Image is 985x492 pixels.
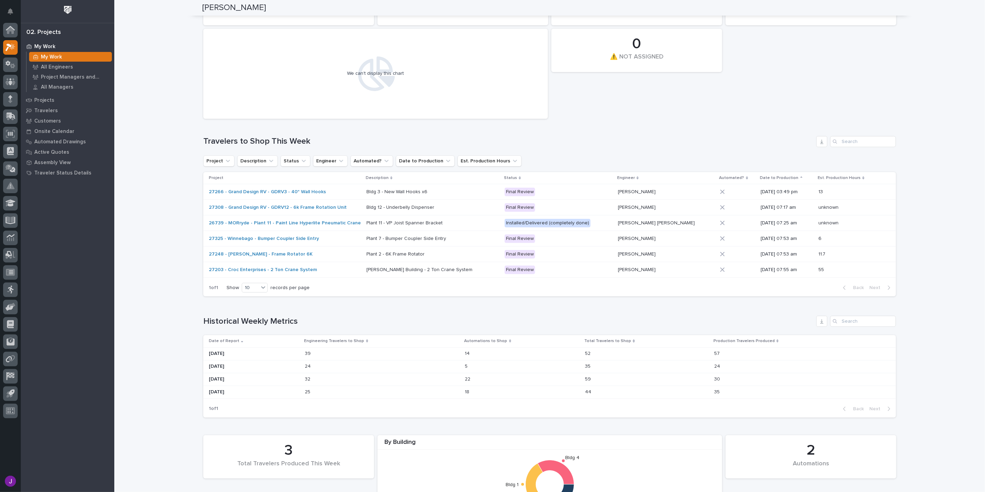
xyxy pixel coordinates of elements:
p: Onsite Calendar [34,128,74,135]
p: 52 [585,349,592,357]
a: 27325 - Winnebago - Bumper Coupler Side Entry [209,236,319,242]
a: Automated Drawings [21,136,114,147]
tr: [DATE]3939 1414 5252 5757 [203,347,896,360]
h1: Historical Weekly Metrics [203,316,814,326]
div: Total Travelers Produced This Week [215,460,362,475]
a: Customers [21,116,114,126]
tr: [DATE]2525 1818 4444 3535 [203,386,896,399]
p: Automated Drawings [34,139,86,145]
p: [DATE] 03:49 pm [761,189,813,195]
div: 0 [563,35,710,53]
p: Production Travelers Produced [713,337,775,345]
p: 35 [714,388,721,395]
a: My Work [27,52,114,62]
button: Automated? [350,155,393,167]
p: [PERSON_NAME] Building - 2 Ton Crane System [366,266,474,273]
p: My Work [41,54,62,60]
p: [DATE] [209,376,300,382]
p: unknown [818,203,840,211]
tr: 27325 - Winnebago - Bumper Coupler Side Entry Plant 7 - Bumper Coupler Side EntryPlant 7 - Bumper... [203,231,896,247]
p: Plant 2 - 6K Frame Rotator [366,250,426,257]
a: Onsite Calendar [21,126,114,136]
p: [DATE] 07:53 am [761,251,813,257]
input: Search [830,316,896,327]
a: All Managers [27,82,114,92]
button: Est. Production Hours [458,155,522,167]
p: 57 [714,349,721,357]
p: 1 of 1 [203,400,224,417]
div: Installed/Delivered (completely done) [505,219,591,227]
p: 18 [465,388,471,395]
p: Bldg 3 - New Wall Hooks x6 [366,188,429,195]
p: 59 [585,375,592,382]
div: Final Review [505,203,535,212]
p: Assembly View [34,160,71,166]
p: [DATE] 07:53 am [761,236,813,242]
p: Travelers [34,108,58,114]
a: 27266 - Grand Design RV - GDRV3 - 40" Wall Hooks [209,189,326,195]
a: 27203 - Croc Enterprises - 2 Ton Crane System [209,267,317,273]
a: 26739 - MORryde - Plant 11 - Paint Line Hyperlite Pneumatic Crane [209,220,361,226]
tr: [DATE]2424 55 3535 2424 [203,360,896,373]
p: Active Quotes [34,149,69,155]
div: Automations [737,460,885,475]
tr: 27203 - Croc Enterprises - 2 Ton Crane System [PERSON_NAME] Building - 2 Ton Crane System[PERSON_... [203,262,896,278]
p: 24 [305,362,312,369]
p: [DATE] 07:25 am [761,220,813,226]
button: Engineer [313,155,348,167]
p: Project Managers and Engineers [41,74,109,80]
button: Date to Production [396,155,455,167]
div: 2 [737,442,885,459]
div: Search [830,136,896,147]
p: 6 [818,234,823,242]
div: By Building [378,439,722,450]
a: Travelers [21,105,114,116]
p: All Managers [41,84,73,90]
p: 32 [305,375,312,382]
h2: [PERSON_NAME] [203,3,266,13]
p: [DATE] 07:17 am [761,205,813,211]
div: ⚠️ NOT ASSIGNED [563,53,710,68]
span: Next [869,406,885,412]
div: Final Review [505,266,535,274]
tr: 27248 - [PERSON_NAME] - Frame Rotator 6K Plant 2 - 6K Frame RotatorPlant 2 - 6K Frame Rotator Fin... [203,247,896,262]
text: Bldg 1 [506,482,519,487]
tr: 27266 - Grand Design RV - GDRV3 - 40" Wall Hooks Bldg 3 - New Wall Hooks x6Bldg 3 - New Wall Hook... [203,184,896,200]
text: Bldg 4 [566,455,580,460]
a: Assembly View [21,157,114,168]
p: Project [209,174,223,182]
div: 02. Projects [26,29,61,36]
button: Status [281,155,310,167]
p: 25 [305,388,312,395]
p: Plant 7 - Bumper Coupler Side Entry [366,234,447,242]
button: Description [237,155,278,167]
p: Automated? [719,174,744,182]
p: Description [366,174,389,182]
tr: [DATE]3232 2222 5959 3030 [203,373,896,386]
p: 30 [714,375,721,382]
div: Final Review [505,234,535,243]
a: My Work [21,41,114,52]
div: 3 [215,442,362,459]
p: 22 [465,375,472,382]
a: Traveler Status Details [21,168,114,178]
p: 11.7 [818,250,827,257]
p: Plant 11 - VP Joist Spanner Bracket [366,219,444,226]
p: 24 [714,362,721,369]
p: [PERSON_NAME] [618,188,657,195]
p: Date to Production [760,174,799,182]
p: Engineering Travelers to Shop [304,337,364,345]
p: [DATE] [209,364,300,369]
p: Customers [34,118,61,124]
div: Final Review [505,188,535,196]
p: My Work [34,44,55,50]
p: Automations to Shop [464,337,507,345]
button: users-avatar [3,474,18,489]
p: Date of Report [209,337,239,345]
p: Projects [34,97,54,104]
p: [PERSON_NAME] [618,203,657,211]
p: Traveler Status Details [34,170,91,176]
span: Back [849,285,864,291]
p: 14 [465,349,471,357]
p: Bldg 12 - Underbelly Dispenser [366,203,436,211]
